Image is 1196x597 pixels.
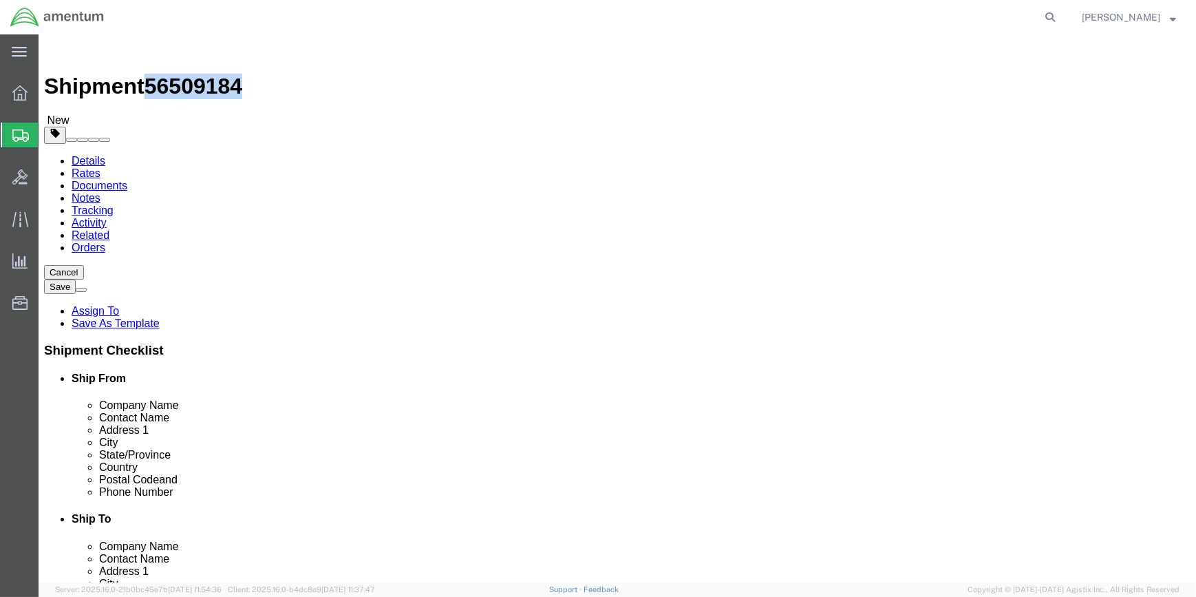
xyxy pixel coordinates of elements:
[55,585,222,594] span: Server: 2025.16.0-21b0bc45e7b
[584,585,619,594] a: Feedback
[1081,9,1177,25] button: [PERSON_NAME]
[968,584,1179,596] span: Copyright © [DATE]-[DATE] Agistix Inc., All Rights Reserved
[228,585,375,594] span: Client: 2025.16.0-b4dc8a9
[1082,10,1160,25] span: Donald Frederiksen
[549,585,584,594] a: Support
[39,34,1196,583] iframe: FS Legacy Container
[10,7,105,28] img: logo
[321,585,375,594] span: [DATE] 11:37:47
[168,585,222,594] span: [DATE] 11:54:36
